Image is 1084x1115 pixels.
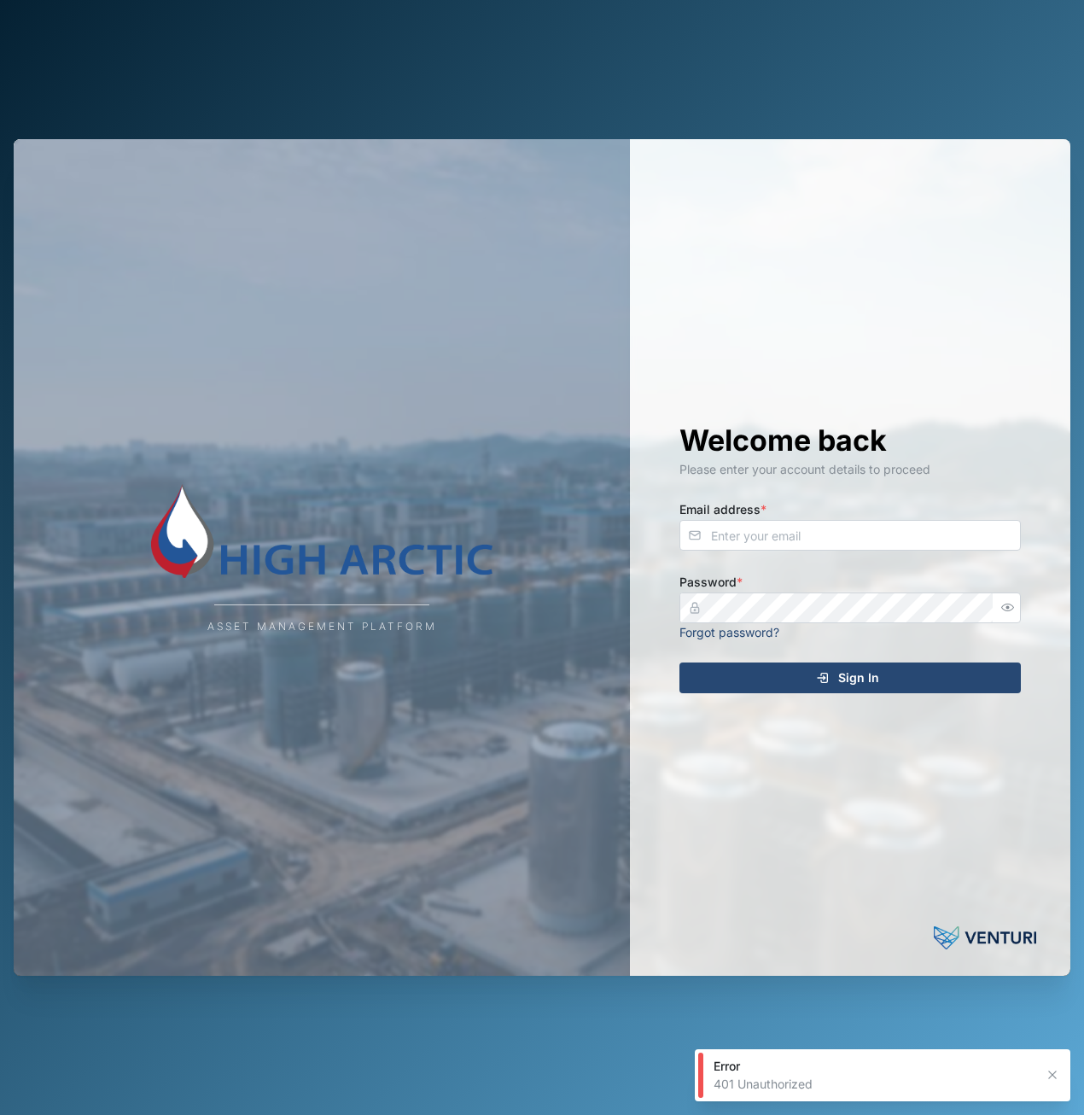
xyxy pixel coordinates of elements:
div: Error [714,1058,1034,1075]
div: Asset Management Platform [207,619,437,635]
label: Password [679,573,743,592]
img: Venturi [934,921,1036,955]
input: Enter your email [679,520,1021,551]
div: Please enter your account details to proceed [679,460,1021,479]
a: Forgot password? [679,625,779,639]
div: 401 Unauthorized [714,1076,1034,1093]
h1: Welcome back [679,422,1021,459]
span: Sign In [838,663,879,692]
label: Email address [679,500,766,519]
img: Company Logo [151,480,492,582]
button: Sign In [679,663,1021,693]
